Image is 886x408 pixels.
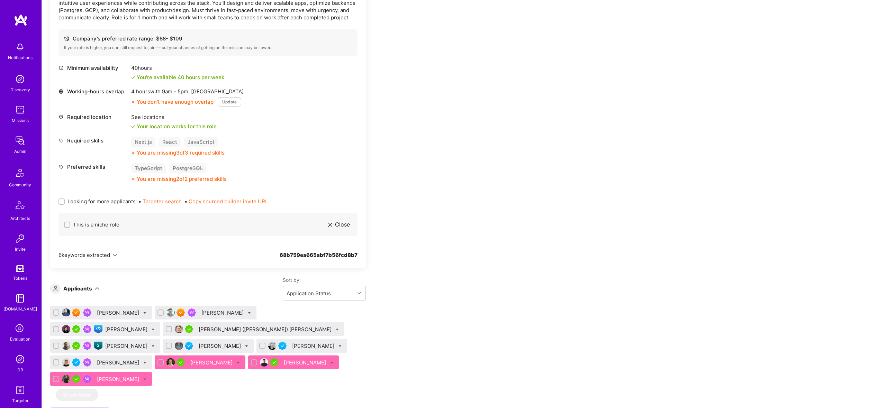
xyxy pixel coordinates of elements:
[326,219,352,230] button: Close
[199,326,333,333] div: [PERSON_NAME] ([PERSON_NAME]) [PERSON_NAME]
[13,232,27,245] img: Invite
[14,14,28,26] img: logo
[161,88,191,95] span: 9am - 5pm ,
[131,100,135,104] i: icon CloseOrange
[292,342,336,350] div: [PERSON_NAME]
[58,89,64,94] i: icon World
[94,286,100,291] i: icon ArrowDown
[284,359,327,366] div: [PERSON_NAME]
[138,198,182,205] span: •
[10,86,30,93] div: Discovery
[58,251,117,259] button: 6keywords extracted
[152,345,155,348] i: Bulk Status Update
[159,137,181,147] div: React
[97,359,141,366] div: [PERSON_NAME]
[105,326,149,333] div: [PERSON_NAME]
[260,358,268,367] img: User Avatar
[14,148,26,155] div: Admin
[97,309,141,316] div: [PERSON_NAME]
[330,361,333,364] i: Bulk Status Update
[13,352,27,366] img: Admin Search
[13,40,27,54] img: bell
[338,345,342,348] i: Bulk Status Update
[131,163,166,173] div: TypeScript
[137,175,227,183] div: You are missing 2 of 2 preferred skills
[62,375,70,383] img: User Avatar
[72,308,80,317] img: Exceptional A.Teamer
[270,358,278,367] img: A.Teamer in Residence
[72,375,80,383] img: A.Teamer in Residence
[287,290,331,297] div: Application Status
[62,342,70,350] img: User Avatar
[131,177,135,181] i: icon CloseOrange
[58,164,64,169] i: icon Tag
[83,342,91,350] img: Been on Mission
[58,64,128,72] div: Minimum availability
[358,291,361,295] i: icon Chevron
[58,137,128,144] div: Required skills
[248,312,251,315] i: Bulk Status Update
[131,64,224,72] div: 40 hours
[64,36,69,41] i: icon Cash
[67,198,136,205] span: Looking for more applicants
[184,137,218,147] div: JavaScript
[131,151,135,155] i: icon CloseOrange
[190,359,234,366] div: [PERSON_NAME]
[152,328,155,331] i: Bulk Status Update
[9,181,31,188] div: Community
[83,308,91,317] img: Been on Mission
[175,342,183,350] img: User Avatar
[58,113,128,121] div: Required location
[12,198,28,215] img: Architects
[13,134,27,148] img: admin teamwork
[143,378,146,381] i: Bulk Status Update
[58,114,64,120] i: icon Location
[131,124,135,129] i: icon Check
[131,88,244,95] div: 4 hours with [GEOGRAPHIC_DATA]
[175,325,183,333] img: User Avatar
[169,163,206,173] div: PostgreSQL
[13,322,27,335] i: icon SelectionTeam
[12,397,28,404] div: Targeter
[97,375,141,383] div: [PERSON_NAME]
[72,325,80,333] img: A.Teamer in Residence
[94,325,102,333] img: Front-end guild
[199,342,242,350] div: [PERSON_NAME]
[83,325,91,333] img: Been on Mission
[143,361,146,364] i: Bulk Status Update
[283,277,366,283] label: Sort by:
[58,65,64,71] i: icon Clock
[15,245,26,253] div: Invite
[12,117,29,124] div: Missions
[58,163,128,170] div: Preferred skills
[58,88,128,95] div: Working-hours overlap
[189,198,268,205] button: Copy sourced builder invite URL
[3,305,37,313] div: [DOMAIN_NAME]
[62,358,70,367] img: User Avatar
[143,198,182,205] button: Targeter search
[10,215,30,222] div: Architects
[143,312,146,315] i: Bulk Status Update
[13,291,27,305] img: guide book
[201,309,245,316] div: [PERSON_NAME]
[177,358,185,367] img: A.Teamer in Residence
[335,221,350,228] span: Close
[63,285,92,292] div: Applicants
[58,138,64,143] i: icon Tag
[245,345,248,348] i: Bulk Status Update
[13,383,27,397] img: Skill Targeter
[83,358,91,367] img: Been on Mission
[83,375,91,383] img: Been on Mission
[56,389,98,401] button: Show More
[131,98,214,105] div: You don’t have enough overlap
[184,198,268,205] span: •
[280,251,358,267] div: 68b759ea665abf7b56fcd8b7
[268,342,277,350] img: User Avatar
[328,223,332,227] i: icon Close
[131,74,224,81] div: You're available 40 hours per week
[62,325,70,333] img: User Avatar
[72,358,80,367] img: Vetted A.Teamer
[13,72,27,86] img: discovery
[278,342,287,350] img: Vetted A.Teamer
[8,54,33,61] div: Notifications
